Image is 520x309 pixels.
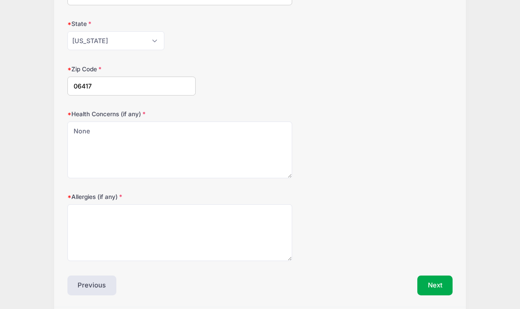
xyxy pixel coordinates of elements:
label: Zip Code [67,65,196,74]
button: Next [417,276,453,296]
button: Previous [67,276,117,296]
label: Allergies (if any) [67,192,196,201]
input: xxxxx [67,77,196,96]
label: State [67,19,196,28]
label: Health Concerns (if any) [67,110,196,118]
